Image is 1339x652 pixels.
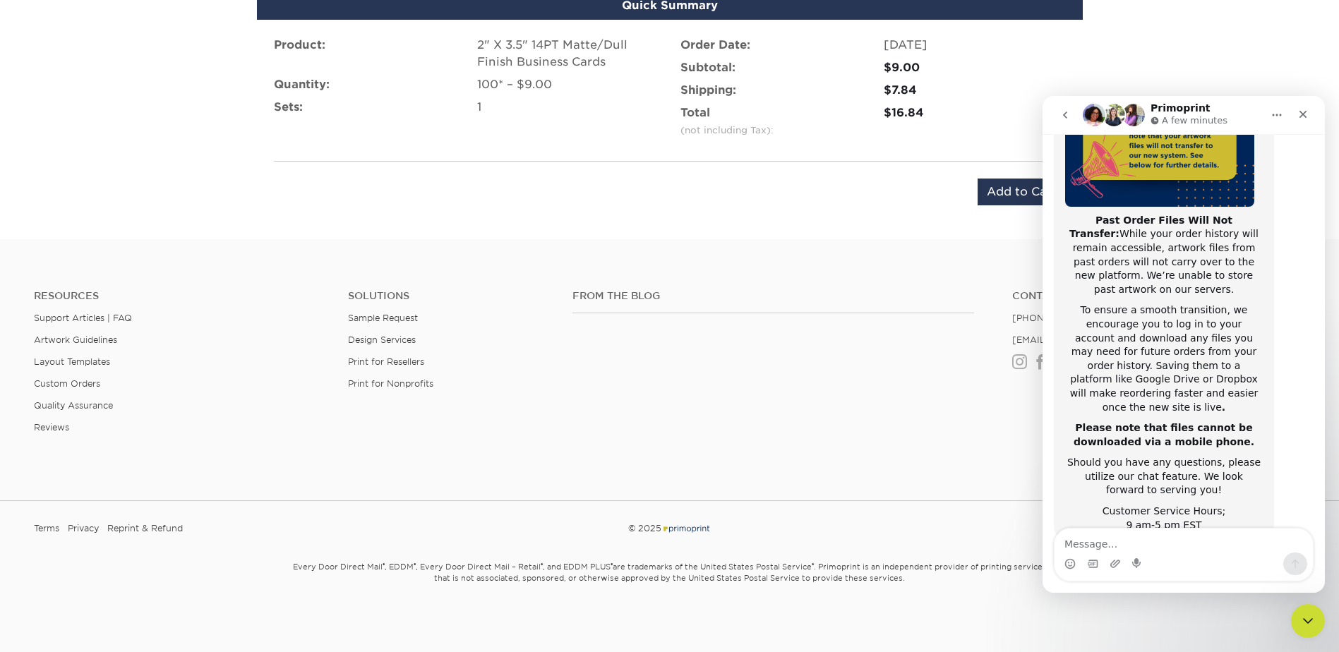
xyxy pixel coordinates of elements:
a: Quality Assurance [34,400,113,411]
h4: From the Blog [572,290,974,302]
div: © 2025 [454,518,884,539]
a: Contact [1012,290,1305,302]
div: Customer Service Hours; 9 am-5 pm EST [23,409,220,436]
a: Print for Resellers [348,356,424,367]
h4: Resources [34,290,327,302]
small: Every Door Direct Mail , EDDM , Every Door Direct Mail – Retail , and EDDM PLUS are trademarks of... [257,556,1083,618]
a: Custom Orders [34,378,100,389]
sup: ® [541,562,543,569]
div: 2" X 3.5" 14PT Matte/Dull Finish Business Cards [477,37,659,71]
div: $16.84 [884,104,1066,121]
button: Upload attachment [67,462,78,473]
a: [PHONE_NUMBER] [1012,313,1100,323]
sup: ® [383,562,385,569]
a: Print for Nonprofits [348,378,433,389]
a: Design Services [348,334,416,345]
small: (not including Tax): [680,125,774,135]
sup: ® [812,562,814,569]
b: Please note that files cannot be downloaded via a mobile phone. [31,326,212,351]
a: Artwork Guidelines [34,334,117,345]
a: Layout Templates [34,356,110,367]
button: Send a message… [241,457,265,479]
label: Shipping: [680,82,736,99]
button: Gif picker [44,462,56,473]
iframe: Intercom live chat [1291,604,1325,638]
label: Order Date: [680,37,750,54]
div: 100* – $9.00 [477,76,659,93]
button: Start recording [90,462,101,473]
a: Terms [34,518,59,539]
div: $7.84 [884,82,1066,99]
iframe: Intercom live chat [1043,96,1325,593]
div: $9.00 [884,59,1066,76]
button: Emoji picker [22,462,33,473]
label: Total [680,104,774,138]
div: 1 [477,99,659,116]
label: Sets: [274,99,303,116]
a: Support Articles | FAQ [34,313,132,323]
b: . [179,306,183,317]
label: Subtotal: [680,59,735,76]
h4: Solutions [348,290,551,302]
textarea: Message… [12,433,270,457]
label: Product: [274,37,325,54]
a: Privacy [68,518,99,539]
div: [DATE] [884,37,1066,54]
sup: ® [414,562,416,569]
div: Should you have any questions, please utilize our chat feature. We look forward to serving you! [23,360,220,402]
input: Add to Cart [978,179,1066,205]
div: While your order history will remain accessible, artwork files from past orders will not carry ov... [23,118,220,201]
a: [EMAIL_ADDRESS][DOMAIN_NAME] [1012,334,1181,345]
a: Sample Request [348,313,418,323]
img: Primoprint [661,523,711,533]
b: Past Order Files Will Not Transfer: [27,119,190,144]
sup: ® [611,562,613,569]
a: Reprint & Refund [107,518,183,539]
div: To ensure a smooth transition, we encourage you to log in to your account and download any files ... [23,207,220,318]
a: Reviews [34,422,69,433]
label: Quantity: [274,76,330,93]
